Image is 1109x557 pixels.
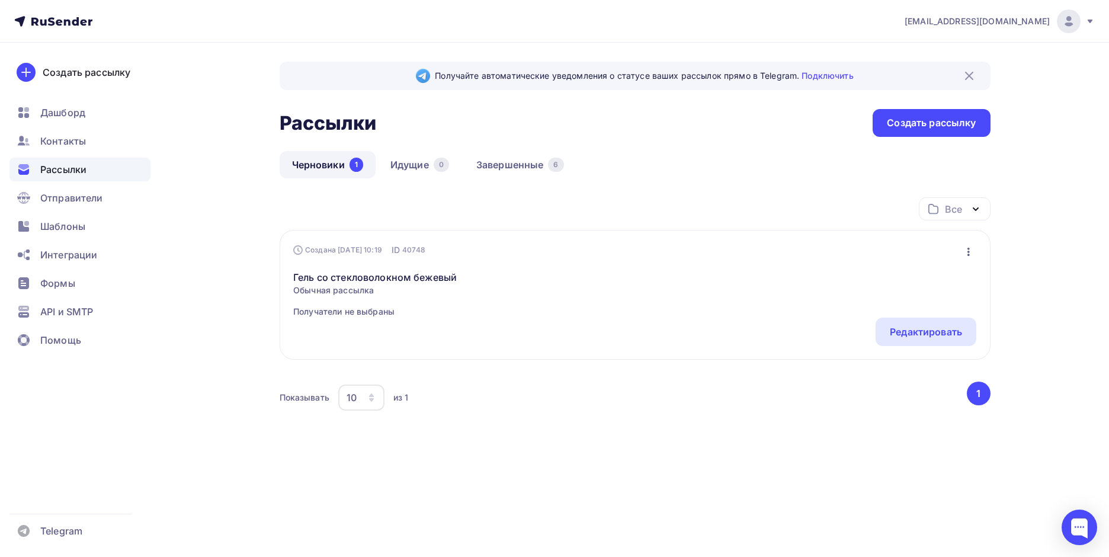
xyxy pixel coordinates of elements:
[40,134,86,148] span: Контакты
[464,151,576,178] a: Завершенные6
[293,245,382,255] div: Создана [DATE] 10:19
[293,270,457,284] a: Гель со стекловолокном бежевый
[402,244,425,256] span: 40748
[548,158,563,172] div: 6
[802,71,853,81] a: Подключить
[43,65,130,79] div: Создать рассылку
[9,186,150,210] a: Отправители
[9,101,150,124] a: Дашборд
[280,111,377,135] h2: Рассылки
[967,382,991,405] button: Go to page 1
[919,197,991,220] button: Все
[40,276,75,290] span: Формы
[338,384,385,411] button: 10
[435,70,853,82] span: Получайте автоматические уведомления о статусе ваших рассылок прямо в Telegram.
[905,9,1095,33] a: [EMAIL_ADDRESS][DOMAIN_NAME]
[280,151,376,178] a: Черновики1
[393,392,409,404] div: из 1
[9,215,150,238] a: Шаблоны
[280,392,329,404] div: Показывать
[40,524,82,538] span: Telegram
[9,271,150,295] a: Формы
[945,202,961,216] div: Все
[434,158,449,172] div: 0
[905,15,1050,27] span: [EMAIL_ADDRESS][DOMAIN_NAME]
[40,333,81,347] span: Помощь
[40,191,103,205] span: Отправители
[40,305,93,319] span: API и SMTP
[40,248,97,262] span: Интеграции
[347,390,357,405] div: 10
[293,306,457,318] span: Получатели не выбраны
[392,244,400,256] span: ID
[40,219,85,233] span: Шаблоны
[890,325,962,339] div: Редактировать
[9,158,150,181] a: Рассылки
[40,105,85,120] span: Дашборд
[350,158,363,172] div: 1
[40,162,86,177] span: Рассылки
[416,69,430,83] img: Telegram
[887,116,976,130] div: Создать рассылку
[9,129,150,153] a: Контакты
[378,151,461,178] a: Идущие0
[964,382,991,405] ul: Pagination
[293,284,457,296] span: Обычная рассылка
